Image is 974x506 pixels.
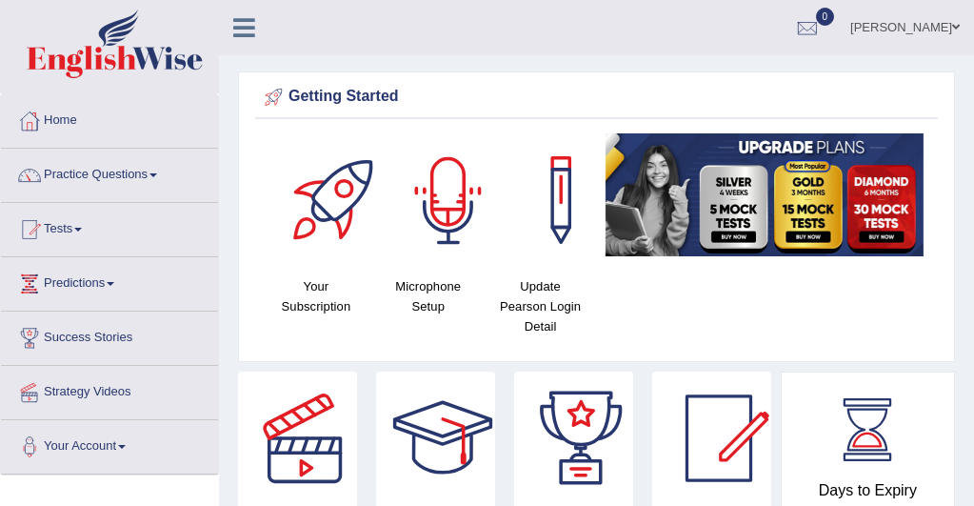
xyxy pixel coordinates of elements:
[382,276,475,316] h4: Microphone Setup
[260,83,933,111] div: Getting Started
[606,133,924,256] img: small5.jpg
[1,149,218,196] a: Practice Questions
[1,203,218,251] a: Tests
[1,94,218,142] a: Home
[816,8,835,26] span: 0
[803,482,933,499] h4: Days to Expiry
[1,420,218,468] a: Your Account
[1,366,218,414] a: Strategy Videos
[269,276,363,316] h4: Your Subscription
[1,257,218,305] a: Predictions
[494,276,587,336] h4: Update Pearson Login Detail
[1,312,218,359] a: Success Stories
